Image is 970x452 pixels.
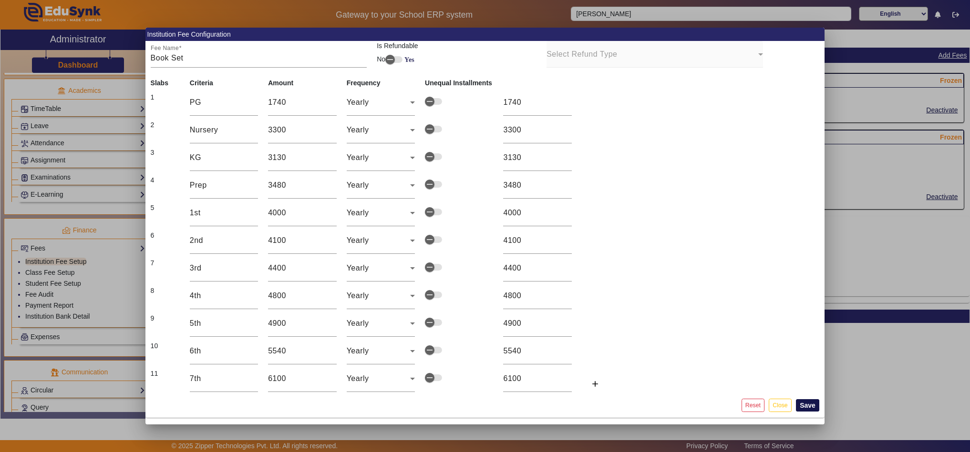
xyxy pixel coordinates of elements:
[268,180,336,191] input: Enter Amount
[503,235,571,246] input: 0
[190,262,258,274] input: Slab Name
[263,78,341,89] th: Amount
[503,124,571,136] input: 0
[347,347,369,355] span: Yearly
[145,28,825,41] mat-card-header: Institution Fee Configuration
[796,399,819,412] button: Save
[377,54,537,64] div: No
[151,120,180,130] div: 2
[268,235,336,246] input: Enter Amount
[190,235,258,246] input: Slab Name
[377,42,418,50] mat-label: Is Refundable
[503,373,571,384] input: 0
[347,126,369,134] span: Yearly
[151,203,180,213] div: 5
[185,78,263,89] th: Criteria
[151,231,180,241] div: 6
[547,50,617,58] mat-label: Select Refund Type
[151,45,179,51] mat-label: Fee Name
[268,373,336,384] input: Enter Amount
[190,373,258,384] input: Slab Name
[402,56,414,64] label: Yes
[503,152,571,163] input: 0
[190,97,258,108] input: Slab Name
[268,207,336,219] input: Enter Amount
[347,181,369,189] span: Yearly
[503,318,571,329] input: 0
[268,262,336,274] input: Enter Amount
[742,399,764,412] button: Reset
[503,180,571,191] input: 0
[190,345,258,357] input: Slab Name
[347,291,369,300] span: Yearly
[190,124,258,136] input: Slab Name
[151,92,180,102] div: 1
[347,374,369,382] span: Yearly
[268,97,336,108] input: Enter Amount
[151,286,180,296] div: 8
[503,290,571,301] input: 0
[145,78,185,89] th: Slabs
[190,152,258,163] input: Slab Name
[268,124,336,136] input: Enter Amount
[151,148,180,158] div: 3
[151,258,180,268] div: 7
[151,313,180,323] div: 9
[503,345,571,357] input: 0
[420,78,498,89] th: Unequal Installments
[347,153,369,161] span: Yearly
[151,341,180,351] div: 10
[268,318,336,329] input: Enter Amount
[503,97,571,108] input: 0
[347,264,369,272] span: Yearly
[590,379,600,389] mat-icon: add
[190,318,258,329] input: Slab Name
[190,207,258,219] input: Slab Name
[151,369,180,379] div: 11
[190,290,258,301] input: Slab Name
[268,152,336,163] input: Enter Amount
[268,345,336,357] input: Enter Amount
[341,78,420,89] th: Frequency
[347,209,369,217] span: Yearly
[503,262,571,274] input: 0
[347,319,369,327] span: Yearly
[769,399,791,412] button: Close
[268,290,336,301] input: Enter Amount
[347,236,369,244] span: Yearly
[347,98,369,106] span: Yearly
[190,180,258,191] input: Slab Name
[503,207,571,219] input: 0
[151,175,180,185] div: 4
